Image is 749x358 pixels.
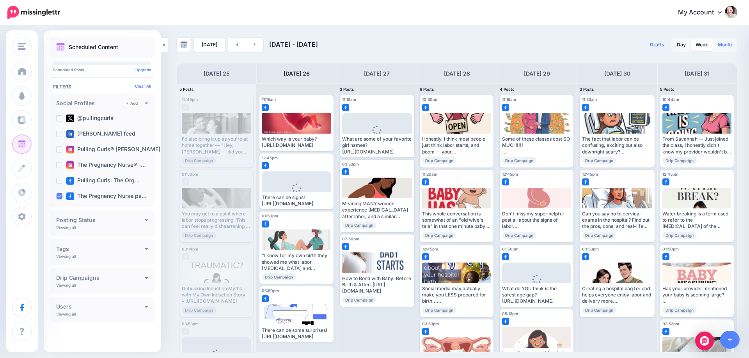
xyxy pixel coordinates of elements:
[204,69,230,78] h4: [DATE] 25
[713,39,737,51] a: Month
[342,296,376,303] span: Drip Campaign
[662,104,669,111] img: facebook-square.png
[179,87,194,92] span: 5 Posts
[66,115,74,122] img: twitter-square.png
[422,328,429,335] img: facebook-square.png
[66,130,74,138] img: linkedin-square.png
[342,243,349,250] img: facebook-square.png
[502,178,509,185] img: facebook-square.png
[422,307,456,314] span: Drip Campaign
[342,236,359,241] span: 07:50pm
[582,136,652,155] div: The fact that labor can be confusing, exciting but also downright scary? Read more 👉 [URL][DOMAIN...
[286,183,307,204] div: Loading
[53,84,151,90] h4: Filters
[502,104,509,111] img: facebook-square.png
[66,146,167,153] label: Pulling Curls® [PERSON_NAME] …
[262,288,279,293] span: 05:50pm
[262,273,296,280] span: Drip Campaign
[645,38,669,52] a: Drafts
[182,97,198,102] span: 12:45pm
[262,155,278,160] span: 12:45pm
[180,41,187,48] img: calendar-grey-darker.png
[691,39,713,51] a: Week
[422,253,429,260] img: facebook-square.png
[582,307,616,314] span: Drip Campaign
[422,232,456,239] span: Drip Campaign
[524,69,550,78] h4: [DATE] 29
[444,69,470,78] h4: [DATE] 28
[502,253,509,260] img: facebook-square.png
[662,286,731,305] div: Has your provider mentioned your baby is seeming large? Read more 👉 [URL][DOMAIN_NAME]
[670,3,737,22] a: My Account
[262,327,331,340] div: There can be some surprises! [URL][DOMAIN_NAME]
[56,275,145,280] h4: Drip Campaigns
[69,44,118,50] p: Scheduled Content
[422,172,437,176] span: 11:20am
[422,321,439,326] span: 03:53pm
[66,192,74,200] img: facebook-square.png
[502,211,571,230] div: Don't miss my super helpful post all about the signs of labor. Read more 👉 [URL]
[526,275,547,295] div: Loading
[695,332,714,350] div: Open Intercom Messenger
[582,157,616,164] span: Drip Campaign
[56,304,145,309] h4: Users
[662,247,679,251] span: 01:50pm
[422,247,438,251] span: 12:45pm
[182,232,216,239] span: Drip Campaign
[182,172,198,176] span: 01:50pm
[66,177,74,185] img: facebook-square.png
[660,87,674,92] span: 5 Posts
[422,286,491,305] div: Social media may actually make you LESS prepared for birth... Read more 👉 [URL]
[422,104,429,111] img: facebook-square.png
[662,157,697,164] span: Drip Campaign
[182,247,198,251] span: 03:14pm
[366,125,388,146] div: Loading
[262,213,278,218] span: 01:50pm
[582,97,597,102] span: 11:33am
[582,253,589,260] img: facebook-square.png
[582,211,652,230] div: Can you say no to cervical exams in the hospital? Find out the pros, cons, and real-life advice f...
[262,162,269,169] img: facebook-square.png
[582,286,652,305] div: Creating a hospital bag for dad helps everyone enjoy labor and delivery more. Read the full artic...
[182,253,189,260] img: facebook-grey-square.png
[342,222,376,229] span: Drip Campaign
[262,104,269,111] img: facebook-square.png
[66,161,74,169] img: instagram-square.png
[580,87,594,92] span: 3 Posts
[422,178,429,185] img: facebook-square.png
[182,136,251,155] div: I'd also bring it up as you're at home together — "Hey, [PERSON_NAME] — did you get that video fr...
[56,283,76,287] p: Viewing all
[182,157,216,164] span: Drip Campaign
[662,136,731,155] div: From Savannah -- Just joined the class, I honestly didn't know my provider wouldn't be able to pr...
[262,220,269,227] img: facebook-square.png
[182,211,251,230] div: You may get to a point where labor stops progressing. This can feel really disheartening as you t...
[342,97,356,102] span: 11:18am
[66,130,135,138] label: [PERSON_NAME] feed
[502,97,516,102] span: 11:16am
[18,43,26,50] img: menu.png
[66,161,146,169] label: The Pregnancy Nurse® -…
[53,68,151,72] p: Scheduled Posts
[182,178,189,185] img: facebook-grey-square.png
[342,275,412,295] div: How to Bond with Baby: Before Birth & After: [URL][DOMAIN_NAME]
[422,97,438,102] span: 10:30am
[56,246,145,252] h4: Tags
[262,136,331,149] div: Which way is your baby? [URL][DOMAIN_NAME]
[662,178,669,185] img: facebook-square.png
[662,328,669,335] img: facebook-square.png
[340,87,354,92] span: 3 Posts
[502,157,536,164] span: Drip Campaign
[66,115,114,122] label: @pullingcurls
[56,43,65,51] img: calendar.png
[662,211,731,230] div: Water breaking is a term used to refer to the [MEDICAL_DATA] of the [MEDICAL_DATA] or membrane du...
[56,312,76,316] p: Viewing all
[500,87,515,92] span: 4 Posts
[502,232,536,239] span: Drip Campaign
[262,97,276,102] span: 11:18am
[342,136,412,155] div: What are some of your favorite girl names? [URL][DOMAIN_NAME]
[662,97,679,102] span: 10:44am
[502,286,571,305] div: What do YOU think is the safest age gap? [URL][DOMAIN_NAME]
[262,194,331,207] div: There can be signs! [URL][DOMAIN_NAME]
[422,157,456,164] span: Drip Campaign
[56,225,76,230] p: Viewing all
